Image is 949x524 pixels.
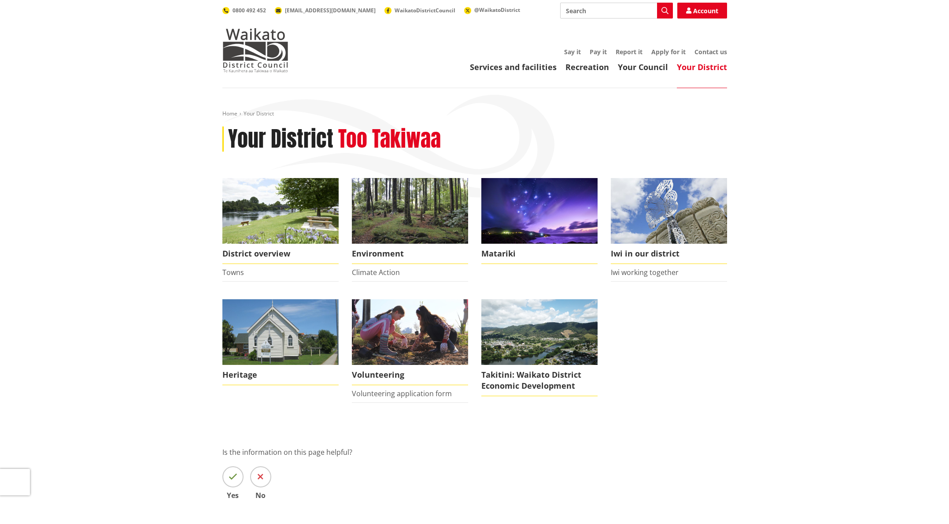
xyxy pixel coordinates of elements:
a: Ngaruawahia 0015 District overview [222,178,339,264]
a: 0800 492 452 [222,7,266,14]
a: Contact us [694,48,727,56]
img: Raglan Church [222,299,339,365]
img: Matariki over Whiaangaroa [481,178,598,244]
a: Home [222,110,237,117]
a: Apply for it [651,48,686,56]
a: Environment [352,178,468,264]
a: Say it [564,48,581,56]
a: @WaikatoDistrict [464,6,520,14]
h1: Your District [228,126,333,152]
a: Takitini: Waikato District Economic Development [481,299,598,396]
a: Iwi working together [611,268,679,277]
img: Turangawaewae Ngaruawahia [611,178,727,244]
a: [EMAIL_ADDRESS][DOMAIN_NAME] [275,7,376,14]
a: Your District [677,62,727,72]
span: District overview [222,244,339,264]
a: Your Council [618,62,668,72]
span: Environment [352,244,468,264]
span: 0800 492 452 [233,7,266,14]
a: Recreation [565,62,609,72]
span: Volunteering [352,365,468,385]
span: @WaikatoDistrict [474,6,520,14]
span: Iwi in our district [611,244,727,264]
a: WaikatoDistrictCouncil [384,7,455,14]
a: Volunteering application form [352,389,452,398]
a: Raglan Church Heritage [222,299,339,385]
input: Search input [560,3,673,19]
a: Pay it [590,48,607,56]
span: Your District [244,110,274,117]
img: Ngaruawahia 0015 [222,178,339,244]
a: volunteer icon Volunteering [352,299,468,385]
span: Takitini: Waikato District Economic Development [481,365,598,396]
p: Is the information on this page helpful? [222,447,727,457]
a: Matariki [481,178,598,264]
span: No [250,492,271,499]
span: Heritage [222,365,339,385]
a: Services and facilities [470,62,557,72]
h2: Too Takiwaa [338,126,441,152]
span: Matariki [481,244,598,264]
img: volunteer icon [352,299,468,365]
img: biodiversity- Wright's Bush_16x9 crop [352,178,468,244]
a: Report it [616,48,643,56]
a: Turangawaewae Ngaruawahia Iwi in our district [611,178,727,264]
span: Yes [222,492,244,499]
span: WaikatoDistrictCouncil [395,7,455,14]
a: Climate Action [352,268,400,277]
span: [EMAIL_ADDRESS][DOMAIN_NAME] [285,7,376,14]
nav: breadcrumb [222,110,727,118]
img: Waikato District Council - Te Kaunihera aa Takiwaa o Waikato [222,28,288,72]
a: Account [677,3,727,19]
img: ngaaruawaahia [481,299,598,365]
a: Towns [222,268,244,277]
